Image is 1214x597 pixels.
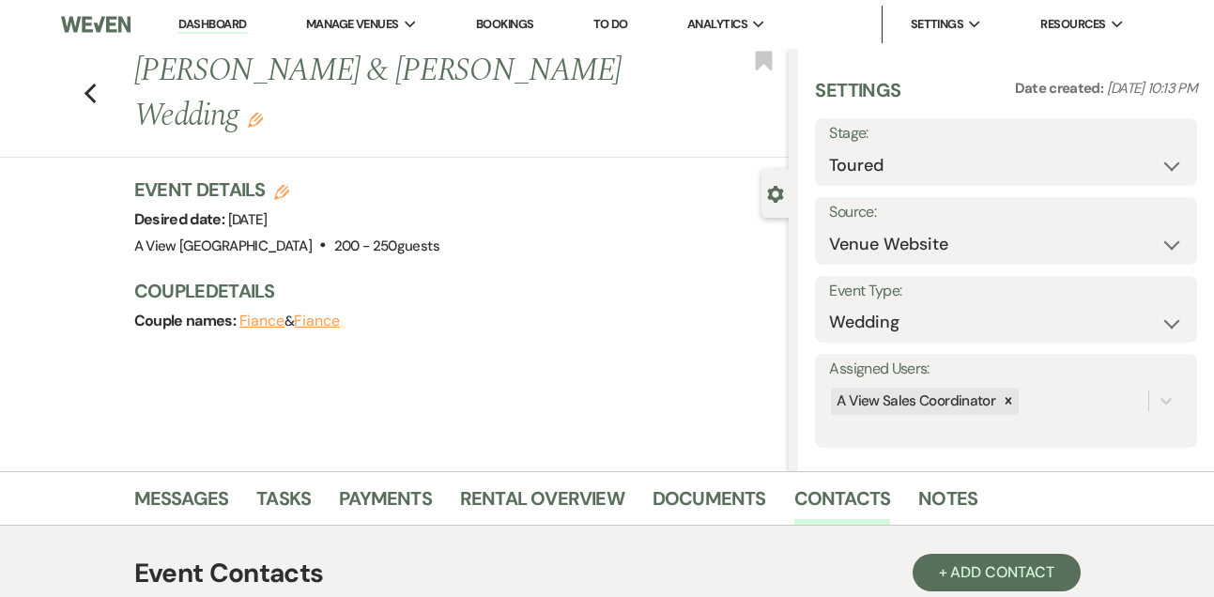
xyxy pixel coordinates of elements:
span: A View [GEOGRAPHIC_DATA] [134,237,313,255]
a: Rental Overview [460,483,624,525]
span: Desired date: [134,209,228,229]
a: Notes [918,483,977,525]
h1: Event Contacts [134,554,324,593]
a: Tasks [256,483,311,525]
a: Payments [339,483,432,525]
span: Date created: [1015,79,1107,98]
span: Couple names: [134,311,239,330]
a: Documents [653,483,766,525]
a: Messages [134,483,229,525]
span: 200 - 250 guests [334,237,439,255]
label: Source: [829,199,1183,226]
span: Analytics [687,15,747,34]
button: Fiance [239,314,285,329]
label: Assigned Users: [829,356,1183,383]
label: Stage: [829,120,1183,147]
h1: [PERSON_NAME] & [PERSON_NAME] Wedding [134,49,651,138]
h3: Settings [815,77,900,118]
button: Close lead details [767,184,784,202]
label: Event Type: [829,278,1183,305]
span: & [239,312,340,330]
span: Resources [1040,15,1105,34]
span: Settings [911,15,964,34]
a: Contacts [794,483,891,525]
a: Dashboard [178,16,246,34]
button: + Add Contact [913,554,1081,591]
span: [DATE] 10:13 PM [1107,79,1197,98]
div: A View Sales Coordinator [831,388,998,415]
span: [DATE] [228,210,268,229]
button: Edit [248,111,263,128]
a: Bookings [476,16,534,32]
h3: Couple Details [134,278,771,304]
a: To Do [593,16,628,32]
span: Manage Venues [306,15,399,34]
h3: Event Details [134,176,439,203]
img: Weven Logo [61,5,131,44]
button: Fiance [294,314,340,329]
